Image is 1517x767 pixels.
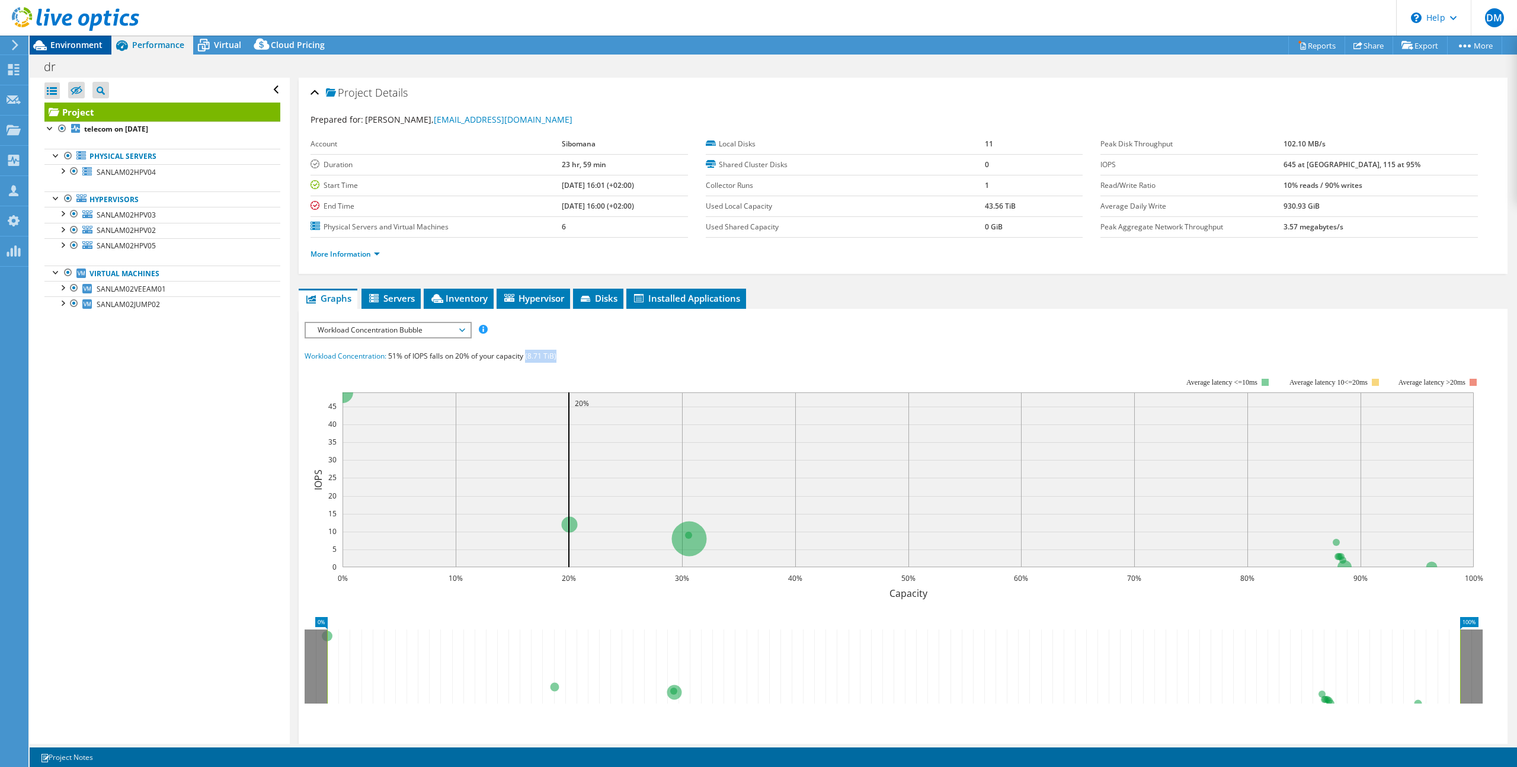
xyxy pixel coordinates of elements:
[562,201,634,211] b: [DATE] 16:00 (+02:00)
[562,180,634,190] b: [DATE] 16:01 (+02:00)
[706,200,985,212] label: Used Local Capacity
[1284,159,1420,170] b: 645 at [GEOGRAPHIC_DATA], 115 at 95%
[1288,36,1345,55] a: Reports
[579,292,617,304] span: Disks
[44,238,280,254] a: SANLAM02HPV05
[675,573,689,583] text: 30%
[449,573,463,583] text: 10%
[328,491,337,501] text: 20
[1014,573,1028,583] text: 60%
[985,201,1016,211] b: 43.56 TiB
[706,138,985,150] label: Local Disks
[97,299,160,309] span: SANLAM02JUMP02
[311,180,562,191] label: Start Time
[1100,200,1283,212] label: Average Daily Write
[1447,36,1502,55] a: More
[328,419,337,429] text: 40
[706,221,985,233] label: Used Shared Capacity
[44,122,280,137] a: telecom on [DATE]
[305,351,386,361] span: Workload Concentration:
[562,222,566,232] b: 6
[1186,378,1257,386] tspan: Average latency <=10ms
[97,284,166,294] span: SANLAM02VEEAM01
[632,292,740,304] span: Installed Applications
[1353,573,1368,583] text: 90%
[562,139,596,149] b: Sibomana
[44,266,280,281] a: Virtual Machines
[706,180,985,191] label: Collector Runs
[1100,180,1283,191] label: Read/Write Ratio
[311,138,562,150] label: Account
[430,292,488,304] span: Inventory
[44,164,280,180] a: SANLAM02HPV04
[44,149,280,164] a: Physical Servers
[1398,378,1465,386] text: Average latency >20ms
[328,509,337,519] text: 15
[1284,139,1326,149] b: 102.10 MB/s
[328,472,337,482] text: 25
[97,210,156,220] span: SANLAM02HPV03
[44,223,280,238] a: SANLAM02HPV02
[328,401,337,411] text: 45
[1240,573,1254,583] text: 80%
[44,191,280,207] a: Hypervisors
[132,39,184,50] span: Performance
[305,292,351,304] span: Graphs
[311,249,380,259] a: More Information
[97,167,156,177] span: SANLAM02HPV04
[985,159,989,170] b: 0
[50,39,103,50] span: Environment
[1345,36,1393,55] a: Share
[562,159,606,170] b: 23 hr, 59 min
[1411,12,1422,23] svg: \n
[97,241,156,251] span: SANLAM02HPV05
[32,750,101,765] a: Project Notes
[271,39,325,50] span: Cloud Pricing
[311,114,363,125] label: Prepared for:
[1284,180,1362,190] b: 10% reads / 90% writes
[1485,8,1504,27] span: DM
[889,587,928,600] text: Capacity
[1127,573,1141,583] text: 70%
[311,221,562,233] label: Physical Servers and Virtual Machines
[434,114,572,125] a: [EMAIL_ADDRESS][DOMAIN_NAME]
[332,562,337,572] text: 0
[788,573,802,583] text: 40%
[1289,378,1368,386] tspan: Average latency 10<=20ms
[985,139,993,149] b: 11
[84,124,148,134] b: telecom on [DATE]
[985,180,989,190] b: 1
[388,351,556,361] span: 51% of IOPS falls on 20% of your capacity (8.71 TiB)
[1284,222,1343,232] b: 3.57 megabytes/s
[311,159,562,171] label: Duration
[1465,573,1483,583] text: 100%
[575,398,589,408] text: 20%
[1284,201,1320,211] b: 930.93 GiB
[44,281,280,296] a: SANLAM02VEEAM01
[367,292,415,304] span: Servers
[1100,138,1283,150] label: Peak Disk Throughput
[326,87,372,99] span: Project
[214,39,241,50] span: Virtual
[328,437,337,447] text: 35
[44,296,280,312] a: SANLAM02JUMP02
[311,200,562,212] label: End Time
[44,207,280,222] a: SANLAM02HPV03
[1393,36,1448,55] a: Export
[312,323,464,337] span: Workload Concentration Bubble
[39,60,74,73] h1: dr
[706,159,985,171] label: Shared Cluster Disks
[375,85,408,100] span: Details
[332,544,337,554] text: 5
[97,225,156,235] span: SANLAM02HPV02
[338,573,348,583] text: 0%
[328,526,337,536] text: 10
[44,103,280,122] a: Project
[985,222,1003,232] b: 0 GiB
[328,455,337,465] text: 30
[1100,159,1283,171] label: IOPS
[1100,221,1283,233] label: Peak Aggregate Network Throughput
[562,573,576,583] text: 20%
[312,469,325,490] text: IOPS
[503,292,564,304] span: Hypervisor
